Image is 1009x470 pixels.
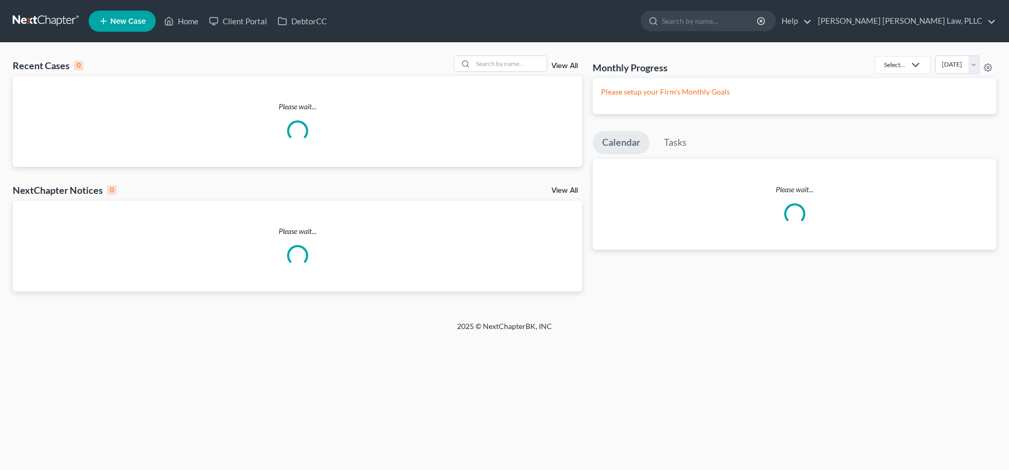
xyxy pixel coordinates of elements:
[110,17,146,25] span: New Case
[204,12,272,31] a: Client Portal
[593,184,996,195] p: Please wait...
[107,185,117,195] div: 0
[159,12,204,31] a: Home
[662,11,758,31] input: Search by name...
[593,131,650,154] a: Calendar
[551,62,578,70] a: View All
[551,187,578,194] a: View All
[13,226,582,237] p: Please wait...
[13,184,117,196] div: NextChapter Notices
[884,60,905,69] div: Select...
[813,12,996,31] a: [PERSON_NAME] [PERSON_NAME] Law, PLLC
[74,61,83,70] div: 0
[13,59,83,72] div: Recent Cases
[204,321,805,340] div: 2025 © NextChapterBK, INC
[593,61,668,74] h3: Monthly Progress
[601,87,988,97] p: Please setup your Firm's Monthly Goals
[473,56,547,71] input: Search by name...
[13,101,582,112] p: Please wait...
[272,12,332,31] a: DebtorCC
[654,131,696,154] a: Tasks
[776,12,812,31] a: Help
